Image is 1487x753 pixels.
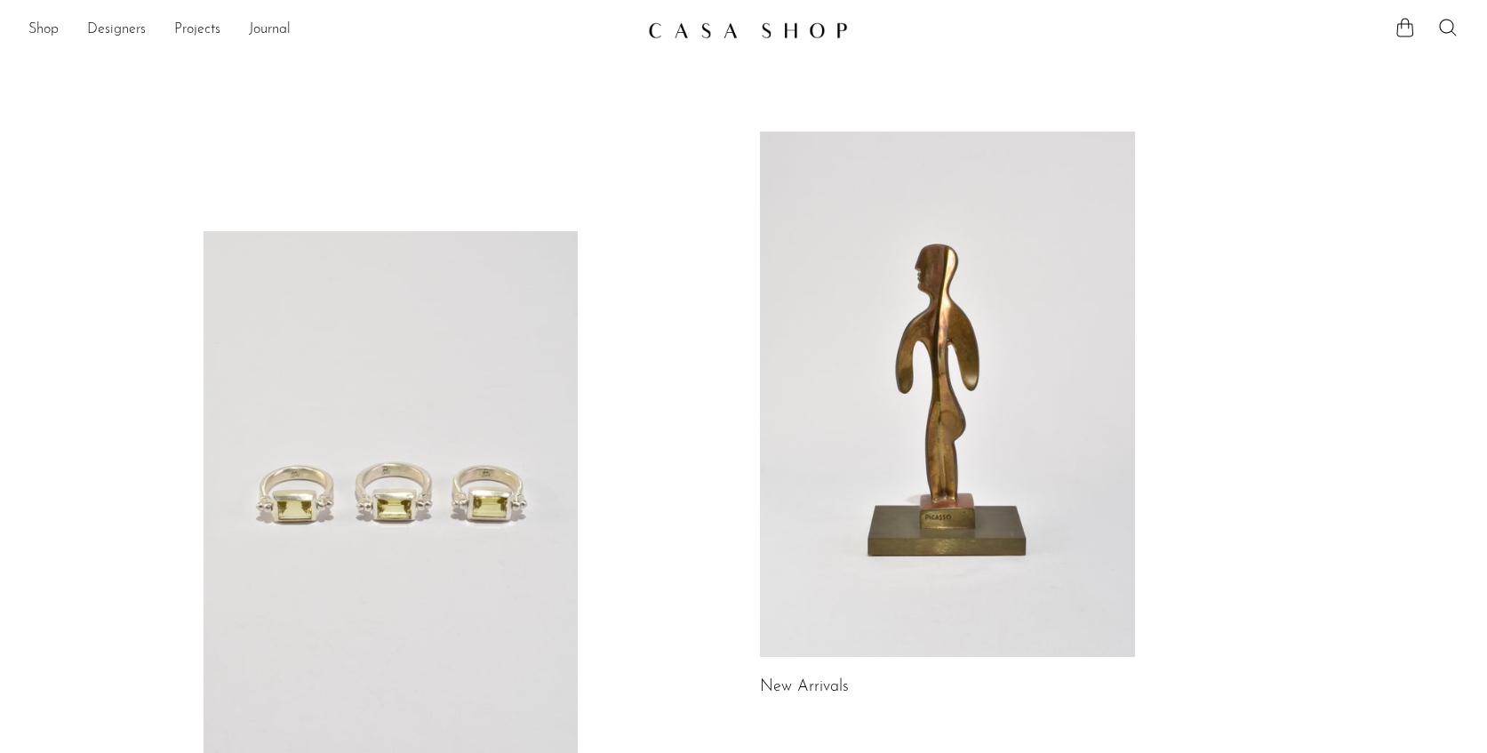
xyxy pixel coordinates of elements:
[174,19,220,42] a: Projects
[28,19,59,42] a: Shop
[28,15,634,45] nav: Desktop navigation
[87,19,146,42] a: Designers
[249,19,291,42] a: Journal
[760,679,849,695] a: New Arrivals
[28,15,634,45] ul: NEW HEADER MENU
